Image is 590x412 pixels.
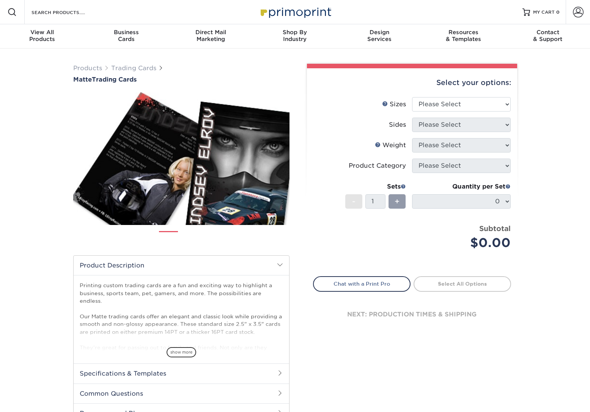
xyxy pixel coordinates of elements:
a: Contact& Support [506,24,590,49]
div: Sets [345,182,406,191]
div: Product Category [349,161,406,170]
div: Sides [389,120,406,129]
a: BusinessCards [84,24,168,49]
div: Marketing [168,29,253,42]
span: Resources [422,29,506,36]
a: Direct MailMarketing [168,24,253,49]
a: MatteTrading Cards [73,76,289,83]
span: Direct Mail [168,29,253,36]
h2: Common Questions [74,384,289,403]
span: Matte [73,76,92,83]
div: Quantity per Set [412,182,511,191]
img: Matte 01 [73,84,289,233]
span: Design [337,29,422,36]
img: Trading Cards 02 [184,228,203,247]
span: Shop By [253,29,337,36]
div: next: production times & shipping [313,292,511,337]
div: Weight [375,141,406,150]
a: Shop ByIndustry [253,24,337,49]
h2: Product Description [74,256,289,275]
span: Business [84,29,168,36]
a: DesignServices [337,24,422,49]
div: Select your options: [313,68,511,97]
input: SEARCH PRODUCTS..... [31,8,105,17]
div: Cards [84,29,168,42]
div: & Support [506,29,590,42]
a: Chat with a Print Pro [313,276,411,291]
div: Industry [253,29,337,42]
span: MY CART [533,9,555,16]
span: - [352,196,356,207]
h2: Specifications & Templates [74,363,289,383]
h1: Trading Cards [73,76,289,83]
div: $0.00 [418,234,511,252]
a: Products [73,64,102,72]
span: 0 [556,9,560,15]
div: Sizes [382,100,406,109]
a: Resources& Templates [422,24,506,49]
iframe: Google Customer Reviews [2,389,65,409]
span: show more [167,347,196,357]
span: Contact [506,29,590,36]
a: Select All Options [414,276,511,291]
img: Trading Cards 01 [159,228,178,247]
p: Printing custom trading cards are a fun and exciting way to highlight a business, sports team, pe... [80,281,283,382]
span: + [395,196,400,207]
strong: Subtotal [479,224,511,233]
a: Trading Cards [111,64,156,72]
div: Services [337,29,422,42]
img: Primoprint [257,4,333,20]
div: & Templates [422,29,506,42]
